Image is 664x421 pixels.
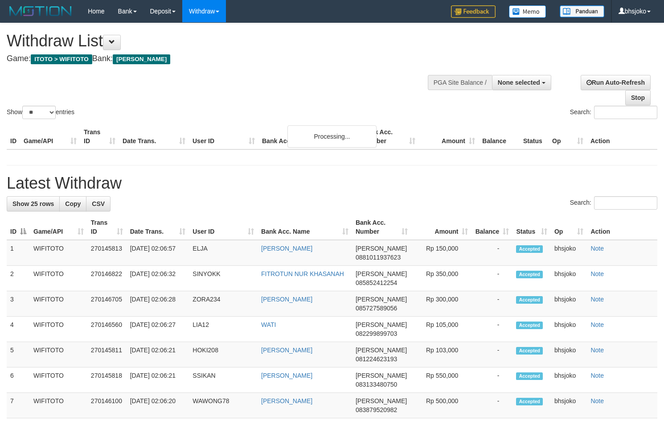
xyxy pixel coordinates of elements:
[22,106,56,119] select: Showentries
[451,5,496,18] img: Feedback.jpg
[356,381,397,388] span: Copy 083133480750 to clipboard
[356,406,397,413] span: Copy 083879520982 to clipboard
[587,124,657,149] th: Action
[7,106,74,119] label: Show entries
[471,393,512,418] td: -
[7,124,20,149] th: ID
[551,367,587,393] td: bhsjoko
[189,124,258,149] th: User ID
[20,124,80,149] th: Game/API
[471,317,512,342] td: -
[411,266,472,291] td: Rp 350,000
[30,342,87,367] td: WIFITOTO
[87,215,127,240] th: Trans ID: activate to sort column ascending
[356,397,407,404] span: [PERSON_NAME]
[356,270,407,277] span: [PERSON_NAME]
[411,393,472,418] td: Rp 500,000
[7,317,30,342] td: 4
[287,125,377,148] div: Processing...
[189,367,258,393] td: SSIKAN
[356,296,407,303] span: [PERSON_NAME]
[189,291,258,317] td: ZORA234
[87,367,127,393] td: 270145818
[30,393,87,418] td: WIFITOTO
[92,200,105,207] span: CSV
[471,291,512,317] td: -
[590,270,604,277] a: Note
[411,367,472,393] td: Rp 550,000
[570,106,657,119] label: Search:
[127,240,189,266] td: [DATE] 02:06:57
[590,372,604,379] a: Note
[471,342,512,367] td: -
[31,54,92,64] span: ITOTO > WIFITOTO
[419,124,479,149] th: Amount
[189,215,258,240] th: User ID: activate to sort column ascending
[7,4,74,18] img: MOTION_logo.png
[520,124,549,149] th: Status
[189,393,258,418] td: WAWONG78
[87,317,127,342] td: 270146560
[87,342,127,367] td: 270145811
[189,240,258,266] td: ELJA
[479,124,520,149] th: Balance
[127,367,189,393] td: [DATE] 02:06:21
[551,215,587,240] th: Op: activate to sort column ascending
[512,215,551,240] th: Status: activate to sort column ascending
[7,291,30,317] td: 3
[551,342,587,367] td: bhsjoko
[581,75,651,90] a: Run Auto-Refresh
[590,347,604,354] a: Note
[119,124,189,149] th: Date Trans.
[261,372,312,379] a: [PERSON_NAME]
[492,75,551,90] button: None selected
[127,317,189,342] td: [DATE] 02:06:27
[356,321,407,328] span: [PERSON_NAME]
[356,330,397,337] span: Copy 082299899703 to clipboard
[516,296,543,304] span: Accepted
[30,266,87,291] td: WIFITOTO
[516,347,543,355] span: Accepted
[516,271,543,278] span: Accepted
[411,317,472,342] td: Rp 105,000
[551,317,587,342] td: bhsjoko
[127,342,189,367] td: [DATE] 02:06:21
[352,215,411,240] th: Bank Acc. Number: activate to sort column ascending
[261,347,312,354] a: [PERSON_NAME]
[261,245,312,252] a: [PERSON_NAME]
[127,266,189,291] td: [DATE] 02:06:32
[113,54,170,64] span: [PERSON_NAME]
[80,124,119,149] th: Trans ID
[261,270,344,277] a: FITROTUN NUR KHASANAH
[516,398,543,405] span: Accepted
[428,75,492,90] div: PGA Site Balance /
[261,321,276,328] a: WATI
[551,240,587,266] td: bhsjoko
[594,196,657,210] input: Search:
[516,372,543,380] span: Accepted
[551,393,587,418] td: bhsjoko
[587,215,657,240] th: Action
[30,291,87,317] td: WIFITOTO
[189,266,258,291] td: SINYOKK
[261,397,312,404] a: [PERSON_NAME]
[516,322,543,329] span: Accepted
[411,291,472,317] td: Rp 300,000
[356,347,407,354] span: [PERSON_NAME]
[590,296,604,303] a: Note
[549,124,587,149] th: Op
[127,393,189,418] td: [DATE] 02:06:20
[356,279,397,286] span: Copy 085852412254 to clipboard
[560,5,604,17] img: panduan.png
[7,32,434,50] h1: Withdraw List
[590,321,604,328] a: Note
[411,342,472,367] td: Rp 103,000
[189,317,258,342] td: LIA12
[30,240,87,266] td: WIFITOTO
[7,174,657,192] h1: Latest Withdraw
[7,54,434,63] h4: Game: Bank:
[87,393,127,418] td: 270146100
[498,79,540,86] span: None selected
[551,291,587,317] td: bhsjoko
[570,196,657,210] label: Search:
